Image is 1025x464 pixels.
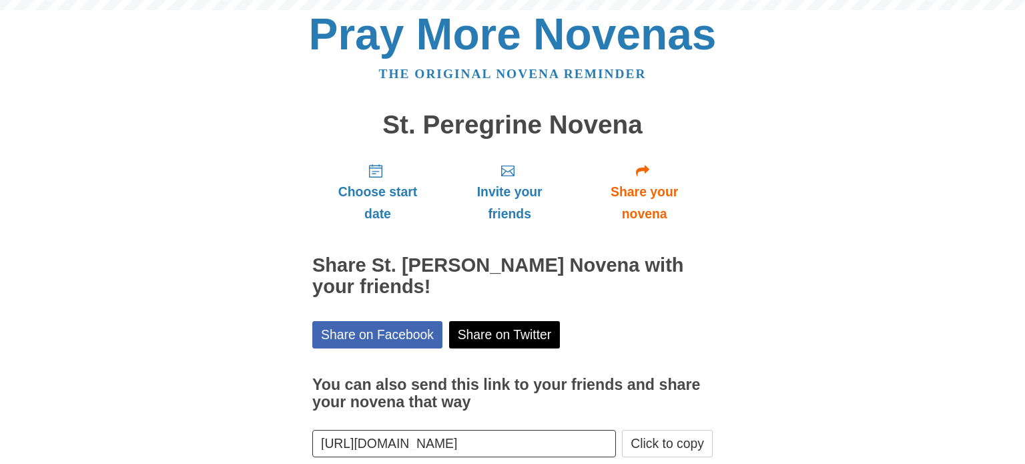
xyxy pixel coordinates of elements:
a: Pray More Novenas [309,9,717,59]
span: Invite your friends [456,181,563,225]
a: Share on Facebook [312,321,442,349]
span: Choose start date [326,181,430,225]
a: Share on Twitter [449,321,561,349]
button: Click to copy [622,430,713,457]
span: Share your novena [589,181,699,225]
a: The original novena reminder [379,67,647,81]
h1: St. Peregrine Novena [312,111,713,140]
a: Choose start date [312,152,443,232]
a: Share your novena [576,152,713,232]
a: Invite your friends [443,152,576,232]
h3: You can also send this link to your friends and share your novena that way [312,377,713,411]
h2: Share St. [PERSON_NAME] Novena with your friends! [312,255,713,298]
